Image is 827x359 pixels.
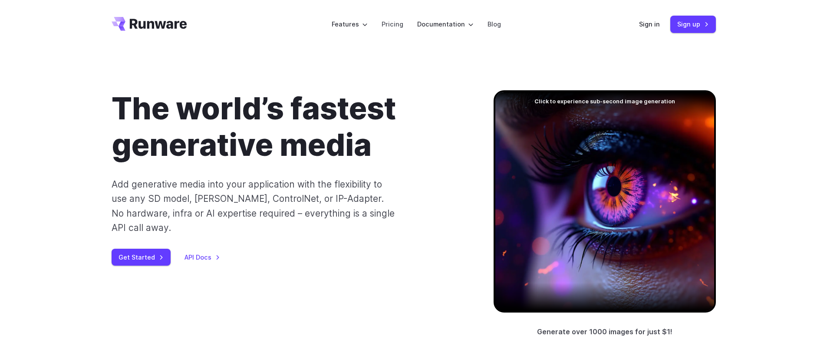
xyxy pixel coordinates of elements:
a: Blog [488,19,501,29]
a: API Docs [185,252,220,262]
p: Generate over 1000 images for just $1! [537,326,672,338]
a: Sign in [639,19,660,29]
a: Pricing [382,19,403,29]
label: Documentation [417,19,474,29]
label: Features [332,19,368,29]
p: Add generative media into your application with the flexibility to use any SD model, [PERSON_NAME... [112,177,395,235]
a: Sign up [670,16,716,33]
a: Get Started [112,249,171,266]
a: Go to / [112,17,187,31]
h1: The world’s fastest generative media [112,90,466,163]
